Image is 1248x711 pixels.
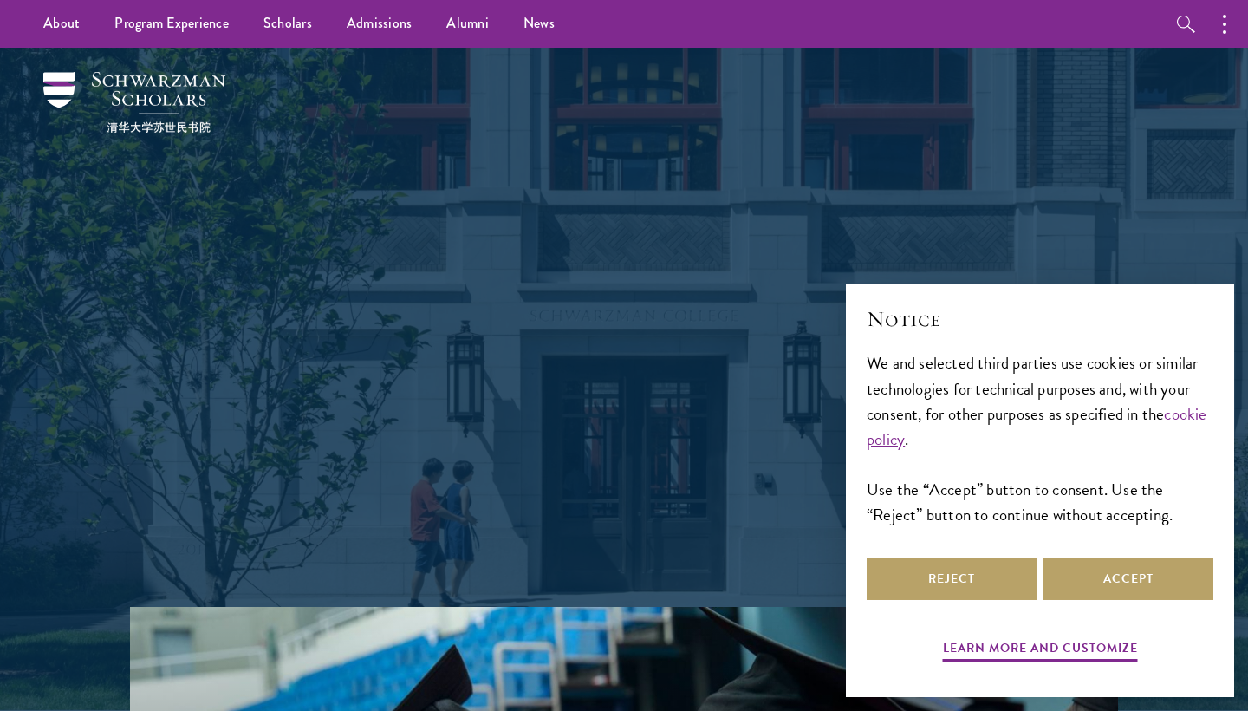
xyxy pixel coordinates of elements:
[943,637,1138,664] button: Learn more and customize
[867,401,1207,452] a: cookie policy
[867,350,1213,526] div: We and selected third parties use cookies or similar technologies for technical purposes and, wit...
[43,72,225,133] img: Schwarzman Scholars
[1043,558,1213,600] button: Accept
[867,558,1037,600] button: Reject
[867,304,1213,334] h2: Notice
